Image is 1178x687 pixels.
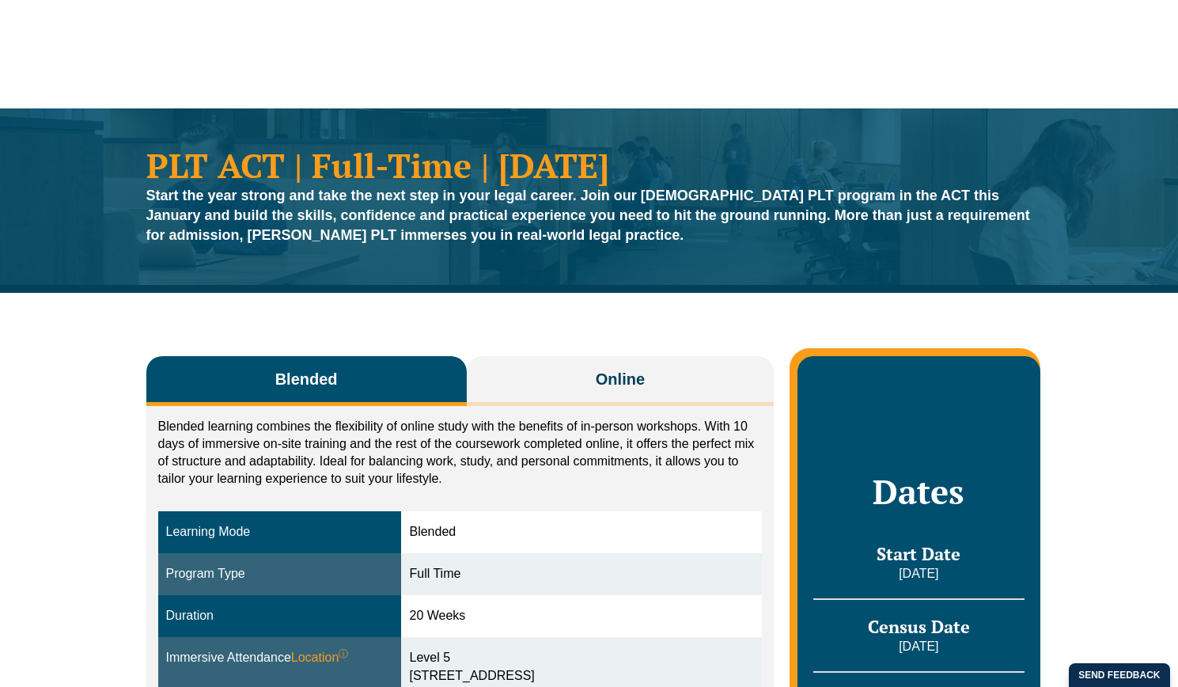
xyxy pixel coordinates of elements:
p: Blended learning combines the flexibility of online study with the benefits of in-person workshop... [158,418,763,488]
h2: Dates [813,472,1024,511]
p: [DATE] [813,638,1024,655]
span: Census Date [868,615,970,638]
div: Immersive Attendance [166,649,394,667]
sup: ⓘ [339,648,348,659]
p: [DATE] [813,565,1024,583]
div: 20 Weeks [409,607,754,625]
div: Learning Mode [166,523,394,541]
div: Full Time [409,565,754,583]
span: Online [596,368,645,390]
span: Start Date [877,542,960,565]
span: Blended [275,368,338,390]
strong: Start the year strong and take the next step in your legal career. Join our [DEMOGRAPHIC_DATA] PL... [146,188,1030,243]
span: Location [291,649,349,667]
div: Program Type [166,565,394,583]
div: Duration [166,607,394,625]
div: Blended [409,523,754,541]
h1: PLT ACT | Full-Time | [DATE] [146,148,1032,182]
